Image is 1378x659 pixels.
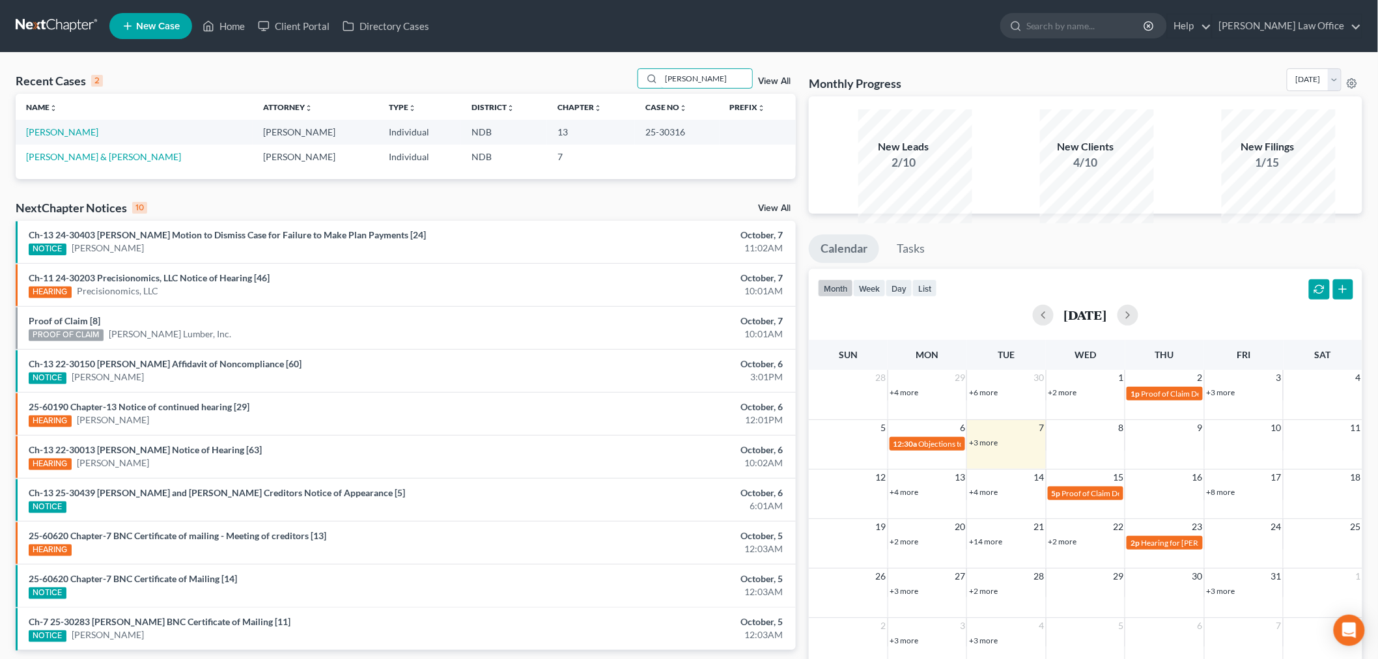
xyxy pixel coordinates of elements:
[77,285,158,298] a: Precisionomics, LLC
[29,458,72,470] div: HEARING
[29,287,72,298] div: HEARING
[1033,370,1046,386] span: 30
[953,470,966,485] span: 13
[29,544,72,556] div: HEARING
[1075,349,1096,360] span: Wed
[916,349,939,360] span: Mon
[1315,349,1331,360] span: Sat
[1191,568,1204,584] span: 30
[29,630,66,642] div: NOTICE
[890,387,919,397] a: +4 more
[378,145,461,169] td: Individual
[263,102,313,112] a: Attorneyunfold_more
[1207,387,1235,397] a: +3 more
[72,628,144,641] a: [PERSON_NAME]
[1026,14,1146,38] input: Search by name...
[880,618,888,634] span: 2
[547,145,635,169] td: 7
[758,204,791,213] a: View All
[26,102,57,112] a: Nameunfold_more
[1270,568,1283,584] span: 31
[540,486,783,499] div: October, 6
[1048,387,1077,397] a: +2 more
[886,279,912,297] button: day
[29,372,66,384] div: NOTICE
[136,21,180,31] span: New Case
[540,529,783,542] div: October, 5
[16,73,103,89] div: Recent Cases
[540,315,783,328] div: October, 7
[1270,519,1283,535] span: 24
[26,151,181,162] a: [PERSON_NAME] & [PERSON_NAME]
[1270,470,1283,485] span: 17
[758,77,791,86] a: View All
[540,328,783,341] div: 10:01AM
[912,279,937,297] button: list
[540,400,783,414] div: October, 6
[253,120,378,144] td: [PERSON_NAME]
[953,519,966,535] span: 20
[875,519,888,535] span: 19
[959,618,966,634] span: 3
[1222,139,1313,154] div: New Filings
[1040,154,1131,171] div: 4/10
[29,616,290,627] a: Ch-7 25-30283 [PERSON_NAME] BNC Certificate of Mailing [11]
[858,139,949,154] div: New Leads
[969,636,998,645] a: +3 more
[461,145,547,169] td: NDB
[1349,519,1362,535] span: 25
[540,585,783,598] div: 12:03AM
[1222,154,1313,171] div: 1/15
[818,279,853,297] button: month
[969,387,998,397] a: +6 more
[540,358,783,371] div: October, 6
[1040,139,1131,154] div: New Clients
[1355,370,1362,386] span: 4
[959,420,966,436] span: 6
[1033,470,1046,485] span: 14
[635,120,720,144] td: 25-30316
[540,456,783,470] div: 10:02AM
[540,285,783,298] div: 10:01AM
[29,415,72,427] div: HEARING
[91,75,103,87] div: 2
[969,586,998,596] a: +2 more
[1131,389,1140,399] span: 1p
[809,234,879,263] a: Calendar
[969,487,998,497] a: +4 more
[49,104,57,112] i: unfold_more
[1131,538,1140,548] span: 2p
[1141,389,1332,399] span: Proof of Claim Deadline - Standard for [PERSON_NAME]
[1038,618,1046,634] span: 4
[29,229,426,240] a: Ch-13 24-30403 [PERSON_NAME] Motion to Dismiss Case for Failure to Make Plan Payments [24]
[251,14,336,38] a: Client Portal
[1334,615,1365,646] div: Open Intercom Messenger
[16,200,147,216] div: NextChapter Notices
[1196,618,1204,634] span: 6
[1213,14,1362,38] a: [PERSON_NAME] Law Office
[1191,519,1204,535] span: 23
[730,102,766,112] a: Prefixunfold_more
[594,104,602,112] i: unfold_more
[540,272,783,285] div: October, 7
[29,272,270,283] a: Ch-11 24-30203 Precisionomics, LLC Notice of Hearing [46]
[336,14,436,38] a: Directory Cases
[1168,14,1211,38] a: Help
[507,104,514,112] i: unfold_more
[1048,537,1077,546] a: +2 more
[1349,420,1362,436] span: 11
[1196,370,1204,386] span: 2
[890,636,919,645] a: +3 more
[1355,568,1362,584] span: 1
[953,568,966,584] span: 27
[540,414,783,427] div: 12:01PM
[1112,568,1125,584] span: 29
[853,279,886,297] button: week
[1207,586,1235,596] a: +3 more
[885,234,936,263] a: Tasks
[540,371,783,384] div: 3:01PM
[875,568,888,584] span: 26
[29,401,249,412] a: 25-60190 Chapter-13 Notice of continued hearing [29]
[378,120,461,144] td: Individual
[29,444,262,455] a: Ch-13 22-30013 [PERSON_NAME] Notice of Hearing [63]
